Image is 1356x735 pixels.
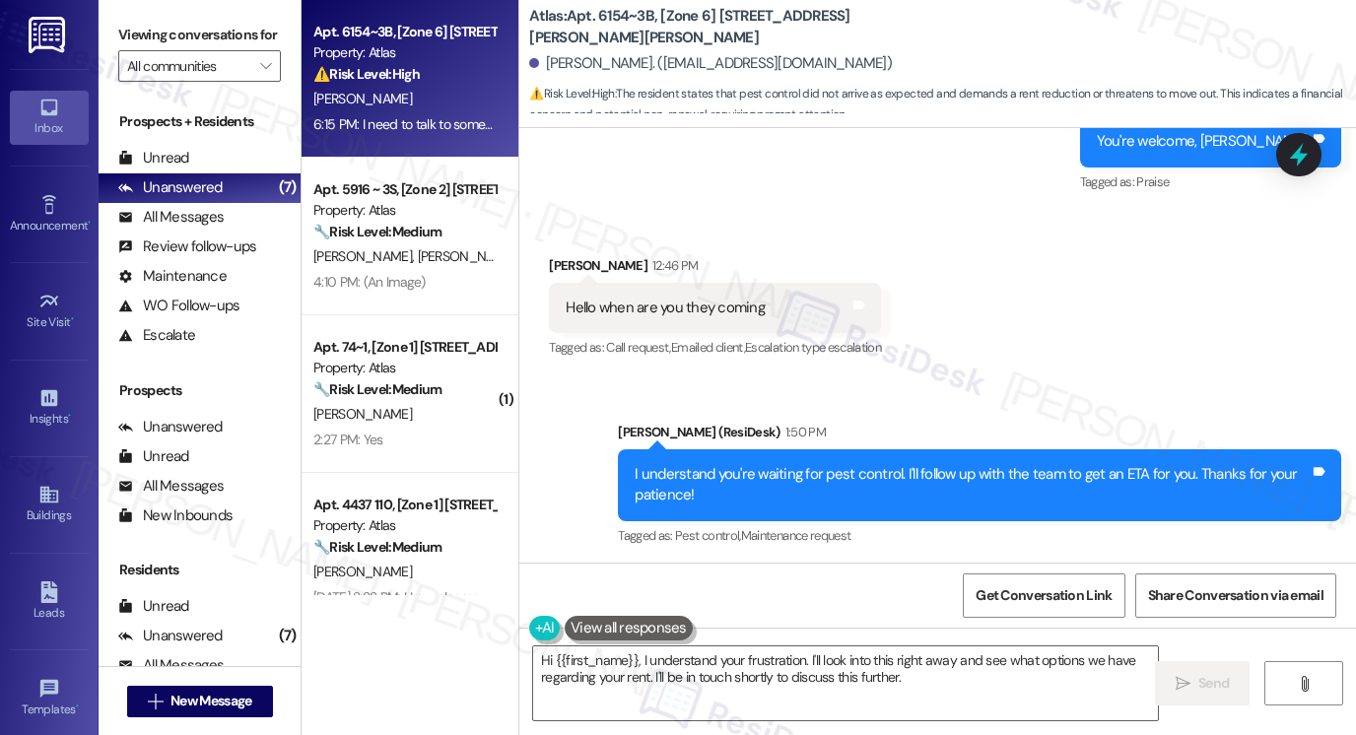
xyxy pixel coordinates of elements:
[529,86,614,101] strong: ⚠️ Risk Level: High
[99,111,301,132] div: Prospects + Residents
[1136,173,1169,190] span: Praise
[71,312,74,326] span: •
[118,20,281,50] label: Viewing conversations for
[313,405,412,423] span: [PERSON_NAME]
[274,621,302,651] div: (7)
[118,207,224,228] div: All Messages
[118,626,223,646] div: Unanswered
[1198,673,1229,694] span: Send
[118,446,189,467] div: Unread
[118,476,224,497] div: All Messages
[976,585,1112,606] span: Get Conversation Link
[313,200,496,221] div: Property: Atlas
[313,223,441,240] strong: 🔧 Risk Level: Medium
[313,179,496,200] div: Apt. 5916 ~ 3S, [Zone 2] [STREET_ADDRESS]
[313,247,418,265] span: [PERSON_NAME]
[1135,573,1336,618] button: Share Conversation via email
[313,563,412,580] span: [PERSON_NAME]
[618,422,1341,449] div: [PERSON_NAME] (ResiDesk)
[671,339,745,356] span: Emailed client ,
[313,273,426,291] div: 4:10 PM: (An Image)
[10,285,89,338] a: Site Visit •
[313,42,496,63] div: Property: Atlas
[313,65,420,83] strong: ⚠️ Risk Level: High
[313,22,496,42] div: Apt. 6154~3B, [Zone 6] [STREET_ADDRESS][PERSON_NAME][PERSON_NAME]
[1148,585,1323,606] span: Share Conversation via email
[10,381,89,434] a: Insights •
[29,17,69,53] img: ResiDesk Logo
[313,337,496,358] div: Apt. 74~1, [Zone 1] [STREET_ADDRESS][US_STATE]
[127,50,249,82] input: All communities
[647,255,699,276] div: 12:46 PM
[313,588,479,606] div: [DATE] 2:22 PM: Ure welcome
[1297,676,1312,692] i: 
[274,172,302,203] div: (7)
[963,573,1124,618] button: Get Conversation Link
[99,380,301,401] div: Prospects
[148,694,163,709] i: 
[68,409,71,423] span: •
[99,560,301,580] div: Residents
[118,655,224,676] div: All Messages
[118,296,239,316] div: WO Follow-ups
[1176,676,1190,692] i: 
[170,691,251,711] span: New Message
[313,90,412,107] span: [PERSON_NAME]
[118,417,223,437] div: Unanswered
[529,84,1356,126] span: : The resident states that pest control did not arrive as expected and demands a rent reduction o...
[118,236,256,257] div: Review follow-ups
[260,58,271,74] i: 
[313,380,441,398] strong: 🔧 Risk Level: Medium
[313,358,496,378] div: Property: Atlas
[127,686,273,717] button: New Message
[529,6,923,48] b: Atlas: Apt. 6154~3B, [Zone 6] [STREET_ADDRESS][PERSON_NAME][PERSON_NAME]
[118,177,223,198] div: Unanswered
[118,505,233,526] div: New Inbounds
[635,464,1310,506] div: I understand you're waiting for pest control. I'll follow up with the team to get an ETA for you....
[741,527,851,544] span: Maintenance request
[10,478,89,531] a: Buildings
[118,266,227,287] div: Maintenance
[76,700,79,713] span: •
[1155,661,1251,705] button: Send
[745,339,881,356] span: Escalation type escalation
[549,255,881,283] div: [PERSON_NAME]
[780,422,826,442] div: 1:50 PM
[618,521,1341,550] div: Tagged as:
[529,53,892,74] div: [PERSON_NAME]. ([EMAIL_ADDRESS][DOMAIN_NAME])
[566,298,765,318] div: Hello when are you they coming
[533,646,1158,720] textarea: Hi {{first_name}}, I understand your frustration. I'll look into this right away and see what opt...
[118,325,195,346] div: Escalate
[10,575,89,629] a: Leads
[313,515,496,536] div: Property: Atlas
[10,91,89,144] a: Inbox
[313,495,496,515] div: Apt. 4437 110, [Zone 1] [STREET_ADDRESS]
[313,538,441,556] strong: 🔧 Risk Level: Medium
[313,431,383,448] div: 2:27 PM: Yes
[10,672,89,725] a: Templates •
[1097,131,1311,152] div: You're welcome, [PERSON_NAME]!
[418,247,516,265] span: [PERSON_NAME]
[606,339,671,356] span: Call request ,
[1080,167,1342,196] div: Tagged as:
[549,333,881,362] div: Tagged as:
[313,115,1007,133] div: 6:15 PM: I need to talk to somebody about taking something off my rent or something or I'm going ...
[118,596,189,617] div: Unread
[118,148,189,168] div: Unread
[675,527,741,544] span: Pest control ,
[88,216,91,230] span: •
